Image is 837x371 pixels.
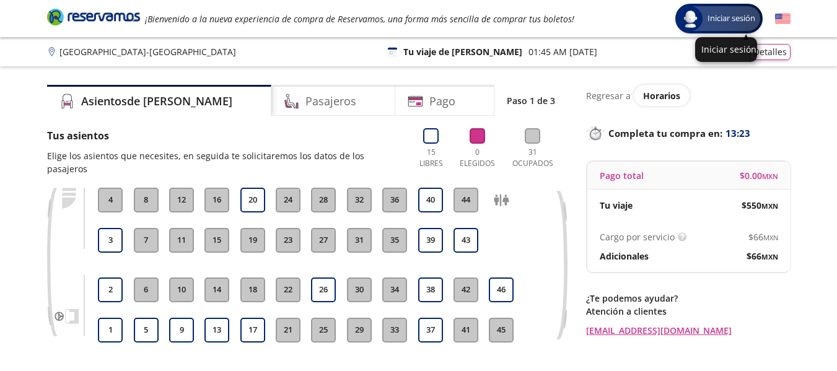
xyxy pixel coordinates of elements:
[305,93,356,110] h4: Pasajeros
[59,45,236,58] p: [GEOGRAPHIC_DATA] - [GEOGRAPHIC_DATA]
[762,172,778,181] small: MXN
[454,277,478,302] button: 42
[382,188,407,212] button: 36
[311,277,336,302] button: 26
[763,233,778,242] small: MXN
[169,228,194,253] button: 11
[586,89,631,102] p: Regresar a
[134,228,159,253] button: 7
[134,277,159,302] button: 6
[276,228,300,253] button: 23
[311,188,336,212] button: 28
[748,230,778,243] span: $ 66
[600,230,675,243] p: Cargo por servicio
[454,228,478,253] button: 43
[204,277,229,302] button: 14
[347,188,372,212] button: 32
[742,199,778,212] span: $ 550
[347,228,372,253] button: 31
[98,188,123,212] button: 4
[98,318,123,343] button: 1
[276,318,300,343] button: 21
[240,318,265,343] button: 17
[98,228,123,253] button: 3
[600,250,649,263] p: Adicionales
[750,44,791,60] button: Detalles
[81,93,232,110] h4: Asientos de [PERSON_NAME]
[528,45,597,58] p: 01:45 AM [DATE]
[457,147,498,169] p: 0 Elegidos
[429,93,455,110] h4: Pago
[47,7,140,26] i: Brand Logo
[240,277,265,302] button: 18
[204,228,229,253] button: 15
[169,318,194,343] button: 9
[586,85,791,106] div: Regresar a ver horarios
[586,305,791,318] p: Atención a clientes
[489,318,514,343] button: 45
[134,318,159,343] button: 5
[311,318,336,343] button: 25
[761,201,778,211] small: MXN
[145,13,574,25] em: ¡Bienvenido a la nueva experiencia de compra de Reservamos, una forma más sencilla de comprar tus...
[382,277,407,302] button: 34
[169,277,194,302] button: 10
[240,228,265,253] button: 19
[454,318,478,343] button: 41
[725,126,750,141] span: 13:23
[382,318,407,343] button: 33
[489,277,514,302] button: 46
[703,12,760,25] span: Iniciar sesión
[47,7,140,30] a: Brand Logo
[382,228,407,253] button: 35
[347,318,372,343] button: 29
[204,188,229,212] button: 16
[418,228,443,253] button: 39
[403,45,522,58] p: Tu viaje de [PERSON_NAME]
[169,188,194,212] button: 12
[761,252,778,261] small: MXN
[586,292,791,305] p: ¿Te podemos ayudar?
[47,128,402,143] p: Tus asientos
[276,188,300,212] button: 24
[418,188,443,212] button: 40
[600,199,633,212] p: Tu viaje
[775,11,791,27] button: English
[98,277,123,302] button: 2
[454,188,478,212] button: 44
[507,94,555,107] p: Paso 1 de 3
[701,43,751,55] p: Iniciar sesión
[586,124,791,142] p: Completa tu compra en :
[586,324,791,337] a: [EMAIL_ADDRESS][DOMAIN_NAME]
[507,147,558,169] p: 31 Ocupados
[418,318,443,343] button: 37
[418,277,443,302] button: 38
[134,188,159,212] button: 8
[311,228,336,253] button: 27
[204,318,229,343] button: 13
[643,90,680,102] span: Horarios
[276,277,300,302] button: 22
[600,169,644,182] p: Pago total
[240,188,265,212] button: 20
[347,277,372,302] button: 30
[414,147,448,169] p: 15 Libres
[47,149,402,175] p: Elige los asientos que necesites, en seguida te solicitaremos los datos de los pasajeros
[747,250,778,263] span: $ 66
[740,169,778,182] span: $ 0.00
